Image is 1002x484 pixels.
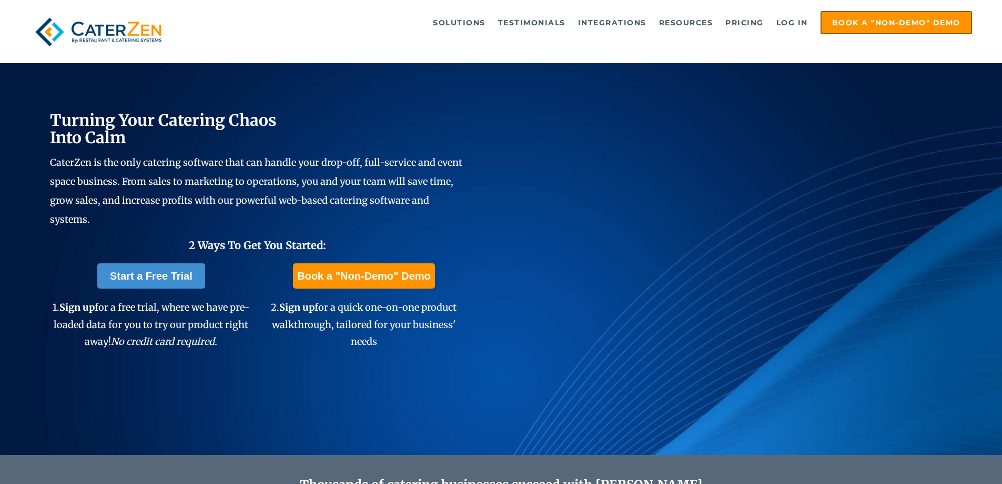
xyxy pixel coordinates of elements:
span: Sign up [279,301,315,313]
a: Log in [771,12,813,33]
span: Sign up [59,301,95,313]
a: Resources [654,12,718,33]
span: 2. for a quick one-on-one product walkthrough, tailored for your business' needs [271,301,457,348]
span: Turning Your Catering Chaos Into Calm [50,110,277,147]
a: Integrations [573,12,652,33]
a: Solutions [428,12,491,33]
div: Navigation Menu [191,11,972,34]
span: 2 Ways To Get You Started: [189,239,326,252]
a: Book a "Non-Demo" Demo [293,263,434,289]
span: CaterZen is the only catering software that can handle your drop-off, full-service and event spac... [50,156,462,225]
a: Book a "Non-Demo" Demo [821,11,972,34]
em: No credit card required. [111,335,217,348]
a: Pricing [720,12,769,33]
a: Testimonials [493,12,571,33]
iframe: Help widget launcher [908,443,990,472]
span: 1. for a free trial, where we have pre-loaded data for you to try our product right away! [53,301,249,348]
img: caterzen [30,11,167,53]
a: Start a Free Trial [97,263,205,289]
